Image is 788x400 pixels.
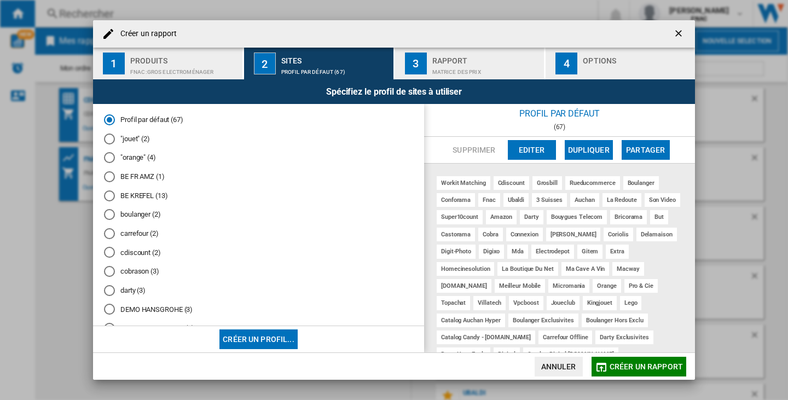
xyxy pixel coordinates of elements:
div: bricorama [610,210,647,224]
div: digit-photo [437,245,476,258]
button: Annuler [535,357,583,376]
md-radio-button: cobrason (3) [104,266,413,277]
md-radio-button: carrefour (2) [104,228,413,239]
div: amazon [486,210,517,224]
button: Partager [622,140,670,160]
div: topachat [437,296,470,310]
md-radio-button: BE KREFEL (13) [104,190,413,201]
div: 4 [555,53,577,74]
div: catalog auchan hyper [437,314,505,327]
div: villatech [473,296,506,310]
div: electrodepot [531,245,574,258]
div: mda [507,245,528,258]
div: catalog candy - [DOMAIN_NAME] [437,331,535,344]
div: super10count [437,210,483,224]
md-radio-button: BE FR AMZ (1) [104,172,413,182]
md-radio-button: cdiscount (2) [104,247,413,258]
div: Produits [130,52,238,63]
div: ubaldi [503,193,529,207]
button: 4 Options [546,48,695,79]
div: delamaison [636,228,677,241]
div: cobra [478,228,503,241]
div: vpcboost [509,296,543,310]
div: rueducommerce [565,176,620,190]
div: son video [645,193,680,207]
div: catalog digital [DOMAIN_NAME] [523,347,618,361]
div: digixo [479,245,504,258]
md-radio-button: DEMO HANSGROHE (3) [104,304,413,315]
div: macway [612,262,644,276]
md-radio-button: "jouet" (2) [104,134,413,144]
md-radio-button: boulanger (2) [104,210,413,220]
div: darty hors exclu [437,347,490,361]
div: Sites [281,52,389,63]
div: FNAC:Gros electroménager [130,63,238,75]
ng-md-icon: getI18NText('BUTTONS.CLOSE_DIALOG') [673,28,686,41]
div: Matrice des prix [432,63,540,75]
md-radio-button: EQUIPEMENT MOTO (1) [104,323,413,334]
div: boulanger hors exclu [582,314,648,327]
div: castorama [437,228,475,241]
div: grosbill [532,176,562,190]
div: darty [520,210,543,224]
div: cdiscount [494,176,529,190]
div: connexion [506,228,543,241]
div: gitem [577,245,603,258]
div: ma cave a vin [561,262,610,276]
div: 3 suisses [532,193,567,207]
div: auchan [570,193,599,207]
div: 2 [254,53,276,74]
div: bouygues telecom [547,210,607,224]
div: Rapport [432,52,540,63]
div: carrefour offline [538,331,592,344]
div: 3 [405,53,427,74]
div: meilleur mobile [495,279,546,293]
div: Spécifiez le profil de sites à utiliser [93,79,695,104]
div: Profil par défaut (67) [281,63,389,75]
md-radio-button: Profil par défaut (67) [104,115,413,125]
md-radio-button: darty (3) [104,285,413,295]
button: Supprimer [449,140,499,160]
div: boulanger exclusivites [508,314,578,327]
div: coriolis [604,228,633,241]
div: homecinesolution [437,262,494,276]
button: 2 Sites Profil par défaut (67) [244,48,395,79]
div: pro & cie [624,279,658,293]
button: Créer un profil... [219,329,298,349]
div: Options [583,52,691,63]
div: conforama [437,193,475,207]
div: fnac [478,193,500,207]
div: lego [620,296,642,310]
div: darty exclusivites [595,331,653,344]
button: Editer [508,140,556,160]
div: (67) [424,123,695,131]
div: la redoute [602,193,641,207]
button: 3 Rapport Matrice des prix [395,48,546,79]
div: boulanger [623,176,659,190]
div: workit matching [437,176,490,190]
div: [PERSON_NAME] [546,228,601,241]
button: Créer un rapport [592,357,686,376]
div: [DOMAIN_NAME] [437,279,491,293]
div: micromania [548,279,589,293]
div: but [650,210,668,224]
div: la boutique du net [497,262,558,276]
div: extra [606,245,629,258]
md-radio-button: "orange" (4) [104,153,413,163]
div: orange [593,279,621,293]
div: 1 [103,53,125,74]
div: joueclub [547,296,580,310]
button: 1 Produits FNAC:Gros electroménager [93,48,244,79]
div: kingjouet [583,296,617,310]
button: Dupliquer [565,140,613,160]
h4: Créer un rapport [115,28,177,39]
span: Créer un rapport [610,362,683,371]
div: digital [494,347,519,361]
div: Profil par défaut [424,104,695,123]
button: getI18NText('BUTTONS.CLOSE_DIALOG') [669,23,691,45]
